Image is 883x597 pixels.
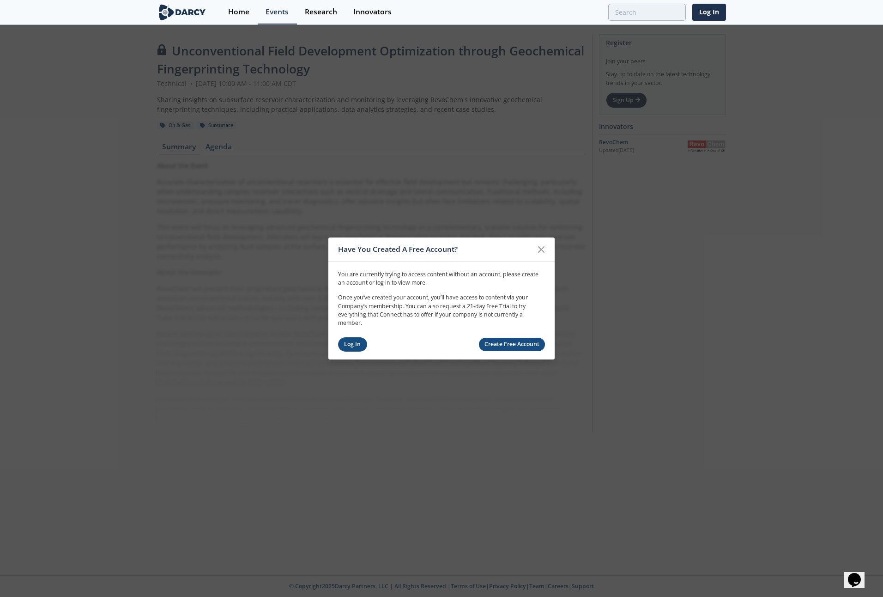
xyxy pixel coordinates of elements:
[479,338,545,351] a: Create Free Account
[157,4,207,20] img: logo-wide.svg
[608,4,686,21] input: Advanced Search
[305,8,337,16] div: Research
[338,241,532,258] div: Have You Created A Free Account?
[228,8,249,16] div: Home
[266,8,289,16] div: Events
[692,4,726,21] a: Log In
[844,560,874,588] iframe: chat widget
[338,293,545,328] p: Once you’ve created your account, you’ll have access to content via your Company’s membership. Yo...
[338,270,545,287] p: You are currently trying to access content without an account, please create an account or log in...
[353,8,392,16] div: Innovators
[338,337,367,352] a: Log In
